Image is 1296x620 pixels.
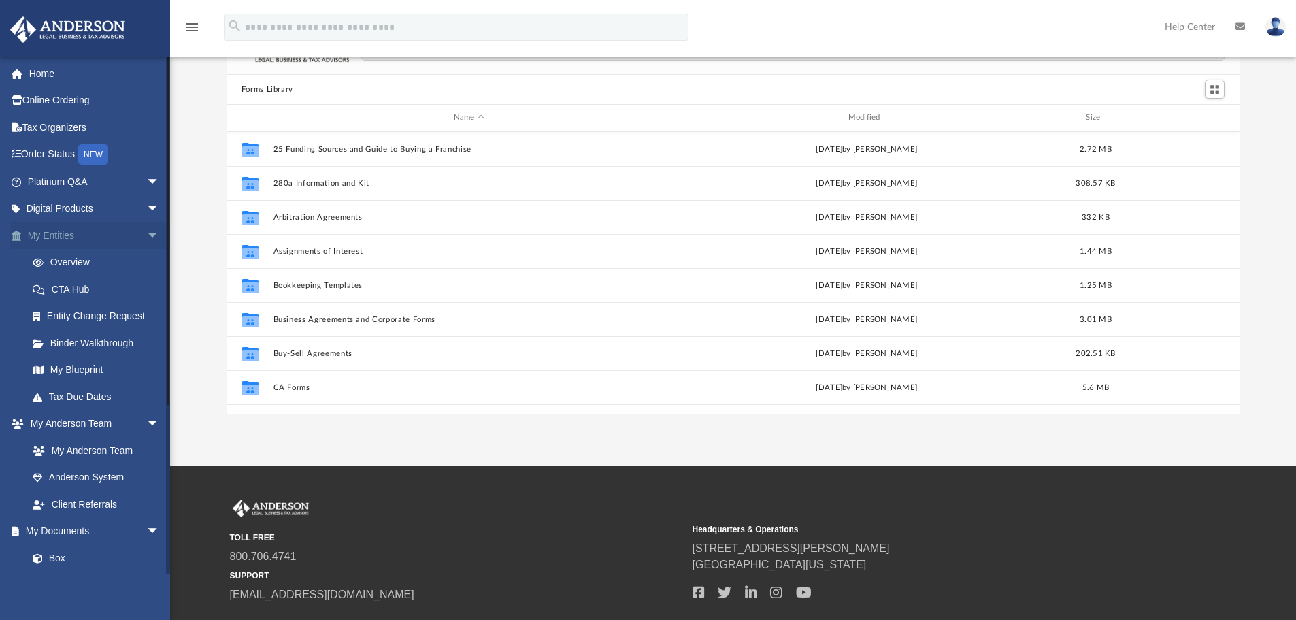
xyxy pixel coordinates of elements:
[1129,112,1224,124] div: id
[10,114,180,141] a: Tax Organizers
[146,168,173,196] span: arrow_drop_down
[19,276,180,303] a: CTA Hub
[19,572,173,599] a: Meeting Minutes
[10,410,173,438] a: My Anderson Teamarrow_drop_down
[10,60,180,87] a: Home
[227,18,242,33] i: search
[19,329,180,357] a: Binder Walkthrough
[1205,80,1225,99] button: Switch to Grid View
[1076,179,1115,186] span: 308.57 KB
[19,357,173,384] a: My Blueprint
[184,19,200,35] i: menu
[693,523,1146,536] small: Headquarters & Operations
[19,303,180,330] a: Entity Change Request
[1080,315,1112,323] span: 3.01 MB
[1082,383,1109,391] span: 5.6 MB
[19,249,180,276] a: Overview
[671,381,1063,393] div: [DATE] by [PERSON_NAME]
[10,87,180,114] a: Online Ordering
[670,112,1062,124] div: Modified
[19,491,173,518] a: Client Referrals
[693,542,890,554] a: [STREET_ADDRESS][PERSON_NAME]
[19,383,180,410] a: Tax Due Dates
[146,195,173,223] span: arrow_drop_down
[242,84,293,96] button: Forms Library
[230,589,414,600] a: [EMAIL_ADDRESS][DOMAIN_NAME]
[1076,349,1115,357] span: 202.51 KB
[671,211,1063,223] div: [DATE] by [PERSON_NAME]
[273,213,665,222] button: Arbitration Agreements
[19,437,167,464] a: My Anderson Team
[230,532,683,544] small: TOLL FREE
[227,132,1240,414] div: grid
[146,222,173,250] span: arrow_drop_down
[1080,145,1112,152] span: 2.72 MB
[10,168,180,195] a: Platinum Q&Aarrow_drop_down
[184,26,200,35] a: menu
[273,179,665,188] button: 280a Information and Kit
[671,313,1063,325] div: [DATE] by [PERSON_NAME]
[1265,17,1286,37] img: User Pic
[273,247,665,256] button: Assignments of Interest
[671,143,1063,155] div: [DATE] by [PERSON_NAME]
[230,500,312,517] img: Anderson Advisors Platinum Portal
[233,112,267,124] div: id
[10,518,173,545] a: My Documentsarrow_drop_down
[273,145,665,154] button: 25 Funding Sources and Guide to Buying a Franchise
[78,144,108,165] div: NEW
[273,383,665,392] button: CA Forms
[272,112,664,124] div: Name
[671,347,1063,359] div: [DATE] by [PERSON_NAME]
[10,195,180,223] a: Digital Productsarrow_drop_down
[1068,112,1123,124] div: Size
[19,464,173,491] a: Anderson System
[1080,247,1112,255] span: 1.44 MB
[1082,213,1110,221] span: 332 KB
[671,279,1063,291] div: [DATE] by [PERSON_NAME]
[693,559,867,570] a: [GEOGRAPHIC_DATA][US_STATE]
[273,349,665,358] button: Buy-Sell Agreements
[10,222,180,249] a: My Entitiesarrow_drop_down
[230,551,297,562] a: 800.706.4741
[671,245,1063,257] div: [DATE] by [PERSON_NAME]
[671,177,1063,189] div: [DATE] by [PERSON_NAME]
[146,410,173,438] span: arrow_drop_down
[146,518,173,546] span: arrow_drop_down
[1080,281,1112,289] span: 1.25 MB
[273,281,665,290] button: Bookkeeping Templates
[230,570,683,582] small: SUPPORT
[6,16,129,43] img: Anderson Advisors Platinum Portal
[10,141,180,169] a: Order StatusNEW
[19,544,167,572] a: Box
[273,315,665,324] button: Business Agreements and Corporate Forms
